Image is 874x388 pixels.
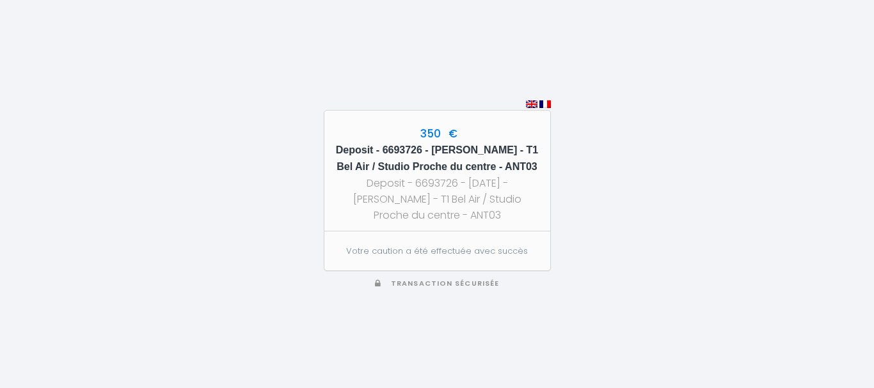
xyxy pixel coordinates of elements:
[336,142,539,175] h5: Deposit - 6693726 - [PERSON_NAME] - T1 Bel Air / Studio Proche du centre - ANT03
[526,100,537,108] img: en.png
[417,126,457,141] span: 350 €
[820,330,864,378] iframe: Chat
[539,100,551,108] img: fr.png
[391,279,499,288] span: Transaction sécurisée
[336,175,539,223] div: Deposit - 6693726 - [DATE] - [PERSON_NAME] - T1 Bel Air / Studio Proche du centre - ANT03
[338,245,536,258] p: Votre caution a été effectuée avec succès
